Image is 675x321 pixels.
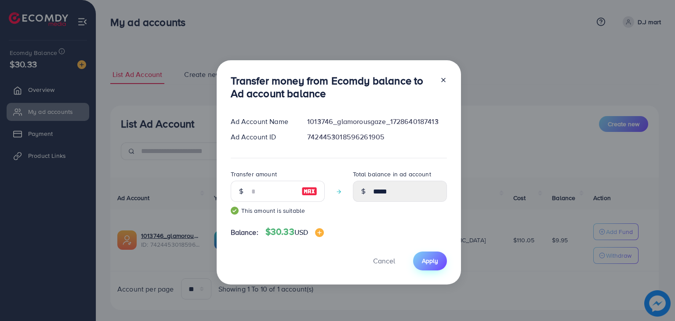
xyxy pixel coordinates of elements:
span: Balance: [231,227,258,237]
img: guide [231,207,239,215]
div: Ad Account ID [224,132,301,142]
span: USD [294,227,308,237]
span: Apply [422,256,438,265]
div: 1013746_glamorousgaze_1728640187413 [300,117,454,127]
label: Total balance in ad account [353,170,431,179]
label: Transfer amount [231,170,277,179]
div: 7424453018596261905 [300,132,454,142]
img: image [315,228,324,237]
button: Cancel [362,252,406,270]
div: Ad Account Name [224,117,301,127]
span: Cancel [373,256,395,266]
img: image [301,186,317,197]
h4: $30.33 [265,226,324,237]
h3: Transfer money from Ecomdy balance to Ad account balance [231,74,433,100]
small: This amount is suitable [231,206,325,215]
button: Apply [413,252,447,270]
